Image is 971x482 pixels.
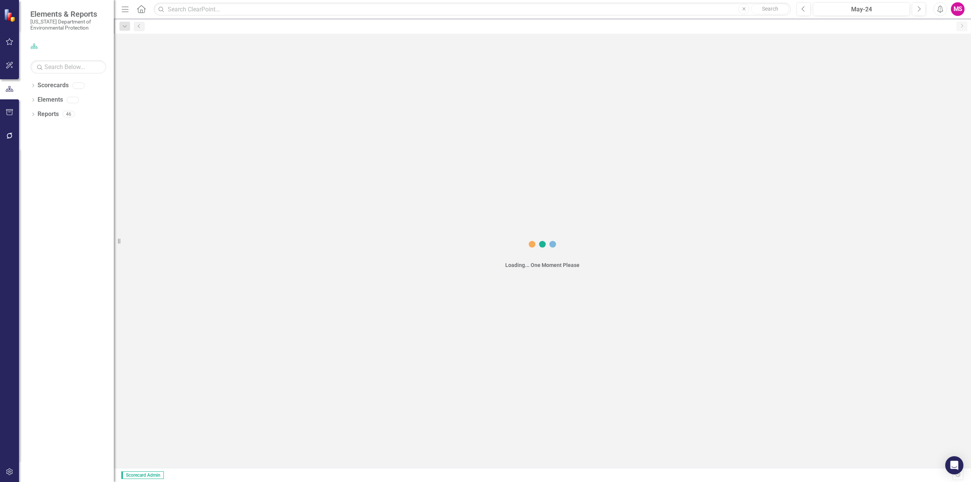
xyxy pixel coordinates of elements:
[121,471,164,479] span: Scorecard Admin
[38,81,69,90] a: Scorecards
[505,261,580,269] div: Loading... One Moment Please
[38,96,63,104] a: Elements
[813,2,910,16] button: May-24
[815,5,907,14] div: May-24
[30,19,106,31] small: [US_STATE] Department of Environmental Protection
[154,3,791,16] input: Search ClearPoint...
[951,2,965,16] button: MS
[762,6,778,12] span: Search
[63,111,75,118] div: 46
[751,4,789,14] button: Search
[945,456,963,474] div: Open Intercom Messenger
[4,9,17,22] img: ClearPoint Strategy
[38,110,59,119] a: Reports
[30,9,106,19] span: Elements & Reports
[30,60,106,74] input: Search Below...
